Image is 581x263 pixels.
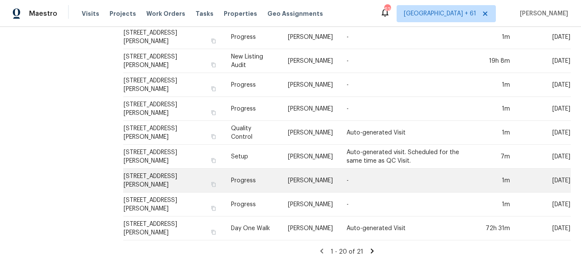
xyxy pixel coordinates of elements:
td: [STREET_ADDRESS][PERSON_NAME] [123,216,224,240]
td: [PERSON_NAME] [281,73,340,97]
td: - [340,97,474,121]
span: [PERSON_NAME] [516,9,568,18]
td: Setup [224,145,281,169]
td: [STREET_ADDRESS][PERSON_NAME] [123,145,224,169]
span: Projects [110,9,136,18]
td: Day One Walk [224,216,281,240]
td: New Listing Audit [224,49,281,73]
td: [STREET_ADDRESS][PERSON_NAME] [123,193,224,216]
td: Progress [224,97,281,121]
td: 7m [474,145,517,169]
button: Copy Address [210,157,217,164]
td: - [340,73,474,97]
button: Copy Address [210,181,217,188]
td: [PERSON_NAME] [281,49,340,73]
td: [DATE] [517,121,571,145]
td: Progress [224,193,281,216]
td: Auto-generated visit. Scheduled for the same time as QC Visit. [340,145,474,169]
td: 1m [474,169,517,193]
td: [DATE] [517,73,571,97]
span: Properties [224,9,257,18]
td: [PERSON_NAME] [281,97,340,121]
td: Progress [224,25,281,49]
span: Geo Assignments [267,9,323,18]
button: Copy Address [210,85,217,93]
td: - [340,49,474,73]
td: [STREET_ADDRESS][PERSON_NAME] [123,25,224,49]
td: [STREET_ADDRESS][PERSON_NAME] [123,121,224,145]
td: [DATE] [517,169,571,193]
td: [STREET_ADDRESS][PERSON_NAME] [123,97,224,121]
button: Copy Address [210,205,217,212]
span: [GEOGRAPHIC_DATA] + 61 [404,9,476,18]
td: 1m [474,25,517,49]
td: [DATE] [517,216,571,240]
td: [PERSON_NAME] [281,169,340,193]
td: Progress [224,169,281,193]
td: [DATE] [517,193,571,216]
td: 1m [474,121,517,145]
td: [DATE] [517,49,571,73]
td: 1m [474,193,517,216]
button: Copy Address [210,228,217,236]
td: - [340,25,474,49]
span: Maestro [29,9,57,18]
td: - [340,169,474,193]
span: Work Orders [146,9,185,18]
td: [PERSON_NAME] [281,193,340,216]
td: [PERSON_NAME] [281,25,340,49]
td: Quality Control [224,121,281,145]
td: Progress [224,73,281,97]
span: 1 - 20 of 21 [331,249,363,255]
td: [PERSON_NAME] [281,216,340,240]
button: Copy Address [210,133,217,140]
td: Auto-generated Visit [340,216,474,240]
td: [STREET_ADDRESS][PERSON_NAME] [123,73,224,97]
div: 624 [384,5,390,14]
td: [DATE] [517,25,571,49]
td: - [340,193,474,216]
td: [PERSON_NAME] [281,145,340,169]
td: 19h 8m [474,49,517,73]
td: 72h 31m [474,216,517,240]
td: [STREET_ADDRESS][PERSON_NAME] [123,49,224,73]
td: 1m [474,97,517,121]
td: 1m [474,73,517,97]
span: Visits [82,9,99,18]
button: Copy Address [210,61,217,69]
button: Copy Address [210,37,217,45]
td: Auto-generated Visit [340,121,474,145]
span: Tasks [196,11,213,17]
td: [PERSON_NAME] [281,121,340,145]
td: [DATE] [517,97,571,121]
button: Copy Address [210,109,217,117]
td: [DATE] [517,145,571,169]
td: [STREET_ADDRESS][PERSON_NAME] [123,169,224,193]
